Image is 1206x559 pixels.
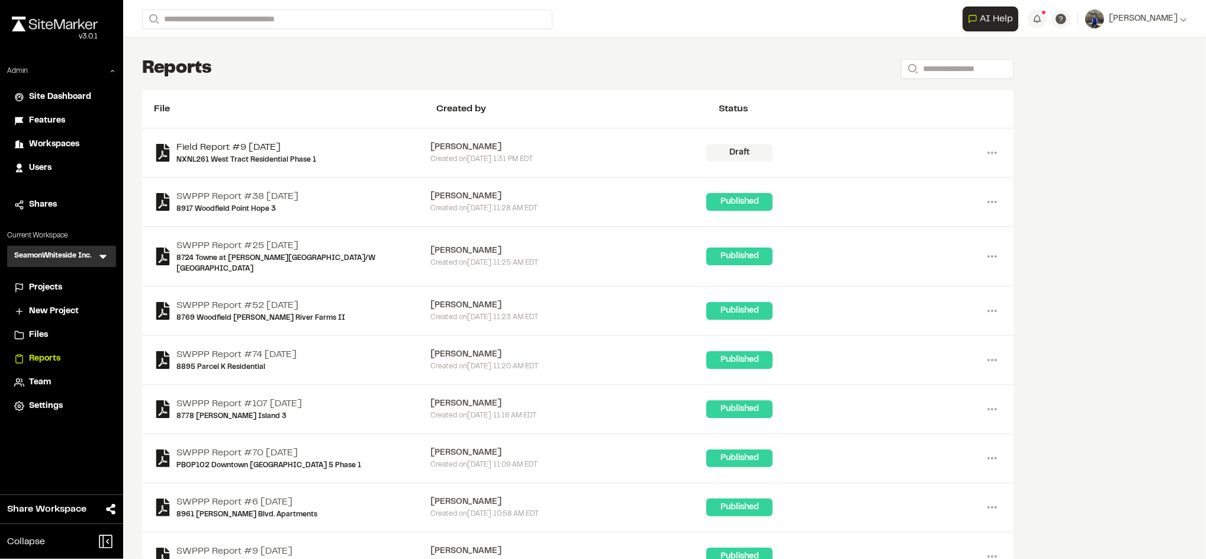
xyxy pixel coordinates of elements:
[176,313,345,323] a: 8769 Woodfield [PERSON_NAME] River Farms II
[29,400,63,413] span: Settings
[430,545,707,558] div: [PERSON_NAME]
[1085,9,1187,28] button: [PERSON_NAME]
[706,144,773,162] div: Draft
[14,400,109,413] a: Settings
[176,140,316,155] a: Field Report #9 [DATE]
[7,66,28,76] p: Admin
[176,189,298,204] a: SWPPP Report #38 [DATE]
[14,281,109,294] a: Projects
[14,329,109,342] a: Files
[14,162,109,175] a: Users
[430,299,707,312] div: [PERSON_NAME]
[706,193,773,211] div: Published
[176,253,430,274] a: 8724 Towne at [PERSON_NAME][GEOGRAPHIC_DATA]/W [GEOGRAPHIC_DATA]
[430,446,707,460] div: [PERSON_NAME]
[29,305,79,318] span: New Project
[706,400,773,418] div: Published
[142,9,163,29] button: Search
[29,198,57,211] span: Shares
[719,102,1002,116] div: Status
[430,496,707,509] div: [PERSON_NAME]
[430,460,707,470] div: Created on [DATE] 11:09 AM EDT
[29,376,51,389] span: Team
[430,141,707,154] div: [PERSON_NAME]
[430,245,707,258] div: [PERSON_NAME]
[176,239,430,253] a: SWPPP Report #25 [DATE]
[430,348,707,361] div: [PERSON_NAME]
[176,411,302,422] a: 8778 [PERSON_NAME] Island 3
[142,57,212,81] h1: Reports
[7,230,116,241] p: Current Workspace
[430,190,707,203] div: [PERSON_NAME]
[29,91,91,104] span: Site Dashboard
[29,162,52,175] span: Users
[14,352,109,365] a: Reports
[12,31,98,42] div: Oh geez...please don't...
[176,460,361,471] a: PB0P102 Downtown [GEOGRAPHIC_DATA] 5 Phase 1
[706,499,773,516] div: Published
[430,154,707,165] div: Created on [DATE] 1:31 PM EDT
[12,17,98,31] img: rebrand.png
[154,102,436,116] div: File
[1085,9,1104,28] img: User
[963,7,1023,31] div: Open AI Assistant
[14,250,92,262] h3: SeamonWhiteside Inc.
[706,302,773,320] div: Published
[430,203,707,214] div: Created on [DATE] 11:28 AM EDT
[901,59,922,79] button: Search
[14,305,109,318] a: New Project
[7,535,45,549] span: Collapse
[176,204,298,214] a: 8917 Woodfield Point Hope 3
[430,397,707,410] div: [PERSON_NAME]
[430,410,707,421] div: Created on [DATE] 11:16 AM EDT
[29,352,60,365] span: Reports
[706,449,773,467] div: Published
[14,198,109,211] a: Shares
[14,114,109,127] a: Features
[14,138,109,151] a: Workspaces
[430,509,707,519] div: Created on [DATE] 10:58 AM EDT
[176,155,316,165] a: NXNL261 West Tract Residential Phase 1
[176,298,345,313] a: SWPPP Report #52 [DATE]
[706,248,773,265] div: Published
[29,138,79,151] span: Workspaces
[176,362,297,372] a: 8895 Parcel K Residential
[430,258,707,268] div: Created on [DATE] 11:25 AM EDT
[430,361,707,372] div: Created on [DATE] 11:20 AM EDT
[176,446,361,460] a: SWPPP Report #70 [DATE]
[29,329,48,342] span: Files
[176,397,302,411] a: SWPPP Report #107 [DATE]
[706,351,773,369] div: Published
[430,312,707,323] div: Created on [DATE] 11:23 AM EDT
[14,376,109,389] a: Team
[176,544,328,558] a: SWPPP Report #9 [DATE]
[176,509,317,520] a: 8961 [PERSON_NAME] Blvd. Apartments
[176,348,297,362] a: SWPPP Report #74 [DATE]
[29,281,62,294] span: Projects
[176,495,317,509] a: SWPPP Report #6 [DATE]
[7,502,86,516] span: Share Workspace
[963,7,1018,31] button: Open AI Assistant
[14,91,109,104] a: Site Dashboard
[1109,12,1178,25] span: [PERSON_NAME]
[980,12,1013,26] span: AI Help
[436,102,719,116] div: Created by
[29,114,65,127] span: Features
